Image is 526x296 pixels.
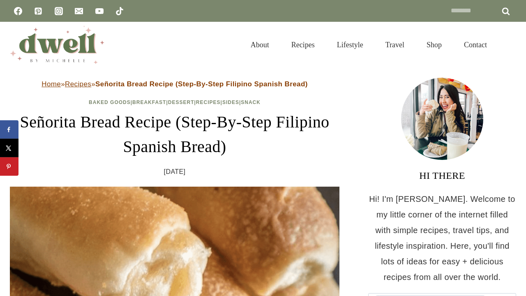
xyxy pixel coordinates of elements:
a: Snack [241,99,261,105]
a: Baked Goods [89,99,131,105]
span: | | | | | [89,99,261,105]
h1: Señorita Bread Recipe (Step-By-Step Filipino Spanish Bread) [10,110,339,159]
nav: Primary Navigation [240,30,498,59]
a: Sides [222,99,239,105]
a: Facebook [10,3,26,19]
a: TikTok [111,3,128,19]
h3: HI THERE [368,168,516,183]
img: DWELL by michelle [10,26,104,64]
a: Recipes [65,80,91,88]
a: Breakfast [132,99,166,105]
a: About [240,30,280,59]
a: Email [71,3,87,19]
a: Contact [453,30,498,59]
a: Instagram [51,3,67,19]
a: Home [42,80,61,88]
a: Recipes [280,30,326,59]
a: Shop [415,30,453,59]
a: Pinterest [30,3,46,19]
a: Recipes [196,99,221,105]
button: View Search Form [502,38,516,52]
strong: Señorita Bread Recipe (Step-By-Step Filipino Spanish Bread) [95,80,308,88]
a: Lifestyle [326,30,374,59]
p: Hi! I'm [PERSON_NAME]. Welcome to my little corner of the internet filled with simple recipes, tr... [368,191,516,285]
span: » » [42,80,308,88]
a: YouTube [91,3,108,19]
a: Travel [374,30,415,59]
time: [DATE] [164,166,186,178]
a: Dessert [168,99,194,105]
